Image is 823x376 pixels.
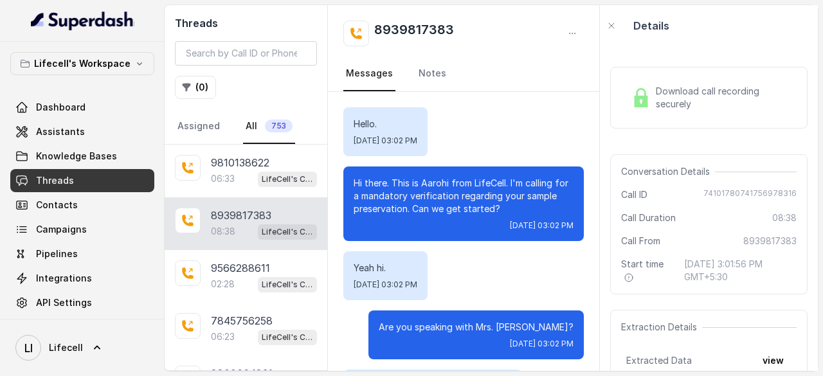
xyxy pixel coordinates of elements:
[211,172,235,185] p: 06:33
[36,150,117,163] span: Knowledge Bases
[374,21,454,46] h2: 8939817383
[10,120,154,143] a: Assistants
[211,225,235,238] p: 08:38
[631,88,651,107] img: Lock Icon
[656,85,791,111] span: Download call recording securely
[175,41,317,66] input: Search by Call ID or Phone Number
[211,330,235,343] p: 06:23
[31,10,134,31] img: light.svg
[34,56,131,71] p: Lifecell's Workspace
[36,247,78,260] span: Pipelines
[354,136,417,146] span: [DATE] 03:02 PM
[175,15,317,31] h2: Threads
[379,321,574,334] p: Are you speaking with Mrs. [PERSON_NAME]?
[621,211,676,224] span: Call Duration
[36,272,92,285] span: Integrations
[10,96,154,119] a: Dashboard
[10,267,154,290] a: Integrations
[354,262,417,274] p: Yeah hi.
[684,258,797,283] span: [DATE] 3:01:56 PM GMT+5:30
[343,57,395,91] a: Messages
[772,211,797,224] span: 08:38
[175,76,216,99] button: (0)
[265,120,293,132] span: 753
[175,109,317,144] nav: Tabs
[343,57,584,91] nav: Tabs
[211,313,273,328] p: 7845756258
[211,260,270,276] p: 9566288611
[211,208,271,223] p: 8939817383
[621,258,673,283] span: Start time
[755,349,791,372] button: view
[10,218,154,241] a: Campaigns
[621,165,715,178] span: Conversation Details
[36,223,87,236] span: Campaigns
[743,235,797,247] span: 8939817383
[262,226,313,238] p: LifeCell's Call Assistant
[510,220,574,231] span: [DATE] 03:02 PM
[211,278,235,291] p: 02:28
[703,188,797,201] span: 74101780741756978316
[510,339,574,349] span: [DATE] 03:02 PM
[262,331,313,344] p: LifeCell's Call Assistant
[36,296,92,309] span: API Settings
[36,199,78,211] span: Contacts
[10,193,154,217] a: Contacts
[10,330,154,366] a: Lifecell
[354,177,574,215] p: Hi there. This is Aarohi from LifeCell. I'm calling for a mandatory verification regarding your s...
[10,291,154,314] a: API Settings
[24,341,33,355] text: LI
[10,169,154,192] a: Threads
[633,18,669,33] p: Details
[621,321,702,334] span: Extraction Details
[416,57,449,91] a: Notes
[262,173,313,186] p: LifeCell's Call Assistant
[175,109,222,144] a: Assigned
[36,174,74,187] span: Threads
[243,109,295,144] a: All753
[626,354,692,367] span: Extracted Data
[10,242,154,265] a: Pipelines
[262,278,313,291] p: LifeCell's Call Assistant
[36,101,86,114] span: Dashboard
[621,235,660,247] span: Call From
[354,280,417,290] span: [DATE] 03:02 PM
[49,341,83,354] span: Lifecell
[354,118,417,130] p: Hello.
[36,125,85,138] span: Assistants
[621,188,647,201] span: Call ID
[10,52,154,75] button: Lifecell's Workspace
[211,155,269,170] p: 9810138622
[10,145,154,168] a: Knowledge Bases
